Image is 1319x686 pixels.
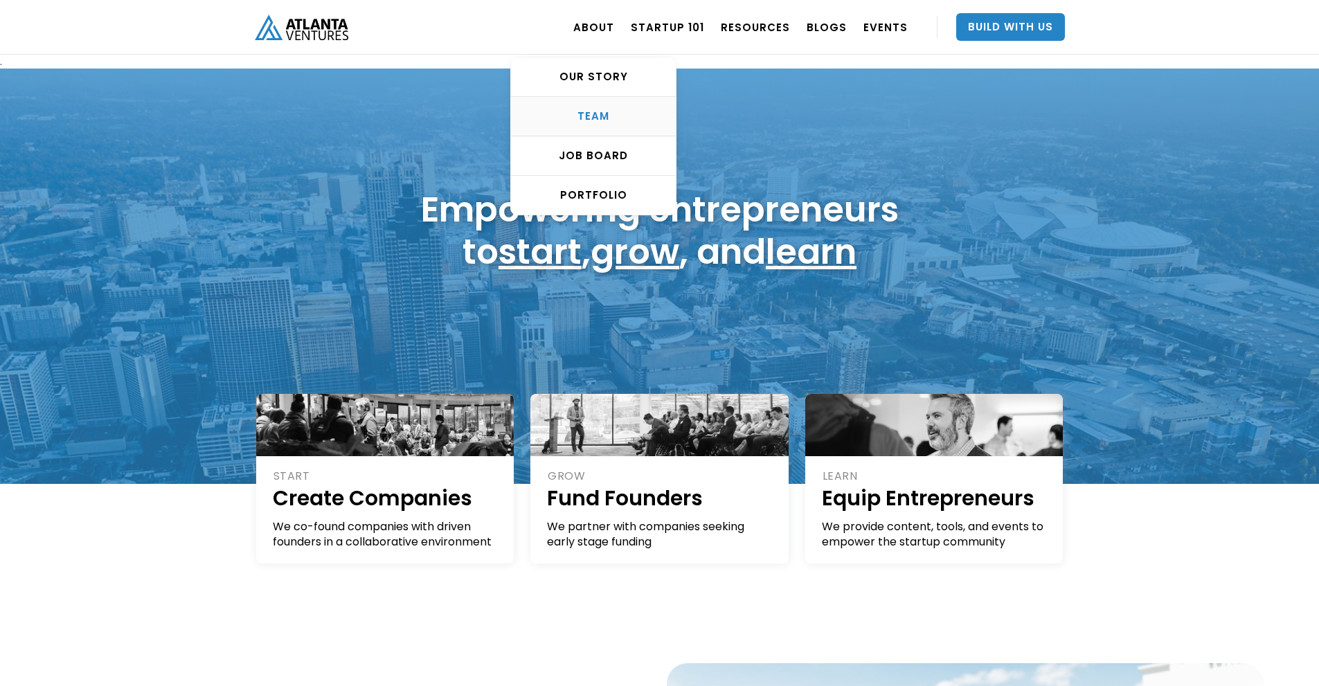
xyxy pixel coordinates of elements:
[547,484,773,512] h1: Fund Founders
[511,57,676,97] a: OUR STORY
[530,394,789,563] a: GROWFund FoundersWe partner with companies seeking early stage funding
[256,394,514,563] a: STARTCreate CompaniesWe co-found companies with driven founders in a collaborative environment
[511,136,676,176] a: Job Board
[511,109,676,123] div: TEAM
[956,13,1065,41] a: Build With Us
[805,394,1064,563] a: LEARNEquip EntrepreneursWe provide content, tools, and events to empower the startup community
[822,519,1048,550] div: We provide content, tools, and events to empower the startup community
[273,484,499,512] h1: Create Companies
[823,469,1048,484] div: LEARN
[721,8,790,46] a: RESOURCES
[547,519,773,550] div: We partner with companies seeking early stage funding
[631,8,704,46] a: Startup 101
[421,188,899,273] h1: Empowering entrepreneurs to , , and
[511,97,676,136] a: TEAM
[548,469,773,484] div: GROW
[591,227,679,276] a: grow
[273,519,499,550] div: We co-found companies with driven founders in a collaborative environment
[499,227,582,276] a: start
[511,176,676,215] a: PORTFOLIO
[822,484,1048,512] h1: Equip Entrepreneurs
[863,8,908,46] a: EVENTS
[573,8,614,46] a: ABOUT
[511,149,676,163] div: Job Board
[273,469,499,484] div: START
[807,8,847,46] a: BLOGS
[766,227,856,276] a: learn
[511,70,676,84] div: OUR STORY
[511,188,676,202] div: PORTFOLIO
